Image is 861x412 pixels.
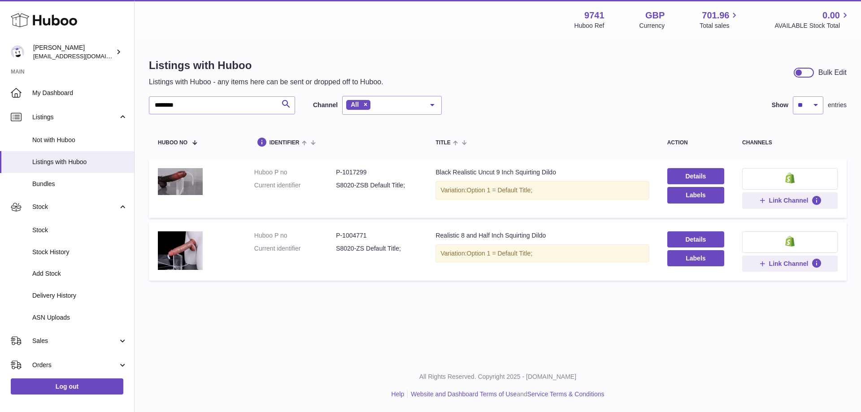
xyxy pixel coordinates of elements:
[645,9,665,22] strong: GBP
[667,187,724,203] button: Labels
[574,22,604,30] div: Huboo Ref
[584,9,604,22] strong: 9741
[270,140,300,146] span: identifier
[467,250,533,257] span: Option 1 = Default Title;
[742,256,838,272] button: Link Channel
[769,196,809,204] span: Link Channel
[411,390,517,398] a: Website and Dashboard Terms of Use
[336,231,417,240] dd: P-1004771
[33,52,132,60] span: [EMAIL_ADDRESS][DOMAIN_NAME]
[254,244,336,253] dt: Current identifier
[772,101,788,109] label: Show
[11,45,24,59] img: aaronconwaysbo@gmail.com
[785,236,795,247] img: shopify-small.png
[149,58,383,73] h1: Listings with Huboo
[32,226,127,234] span: Stock
[32,180,127,188] span: Bundles
[11,378,123,395] a: Log out
[742,192,838,208] button: Link Channel
[742,140,838,146] div: channels
[254,168,336,177] dt: Huboo P no
[32,337,118,345] span: Sales
[32,361,118,369] span: Orders
[254,181,336,190] dt: Current identifier
[336,168,417,177] dd: P-1017299
[818,68,847,78] div: Bulk Edit
[32,203,118,211] span: Stock
[639,22,665,30] div: Currency
[774,22,850,30] span: AVAILABLE Stock Total
[32,269,127,278] span: Add Stock
[32,248,127,256] span: Stock History
[700,9,739,30] a: 701.96 Total sales
[33,43,114,61] div: [PERSON_NAME]
[149,77,383,87] p: Listings with Huboo - any items here can be sent or dropped off to Huboo.
[435,181,649,199] div: Variation:
[774,9,850,30] a: 0.00 AVAILABLE Stock Total
[435,244,649,263] div: Variation:
[32,113,118,121] span: Listings
[700,22,739,30] span: Total sales
[769,260,809,268] span: Link Channel
[158,140,187,146] span: Huboo no
[702,9,729,22] span: 701.96
[435,140,450,146] span: title
[336,181,417,190] dd: S8020-ZSB Default Title;
[32,158,127,166] span: Listings with Huboo
[785,173,795,183] img: shopify-small.png
[158,231,203,270] img: Realistic 8 and Half Inch Squirting Dildo
[828,101,847,109] span: entries
[822,9,840,22] span: 0.00
[467,186,533,194] span: Option 1 = Default Title;
[527,390,604,398] a: Service Terms & Conditions
[158,168,203,195] img: Black Realistic Uncut 9 Inch Squirting Dildo
[313,101,338,109] label: Channel
[391,390,404,398] a: Help
[435,168,649,177] div: Black Realistic Uncut 9 Inch Squirting Dildo
[667,231,724,247] a: Details
[142,373,854,381] p: All Rights Reserved. Copyright 2025 - [DOMAIN_NAME]
[336,244,417,253] dd: S8020-ZS Default Title;
[667,250,724,266] button: Labels
[254,231,336,240] dt: Huboo P no
[408,390,604,399] li: and
[351,101,359,108] span: All
[32,89,127,97] span: My Dashboard
[667,140,724,146] div: action
[667,168,724,184] a: Details
[32,136,127,144] span: Not with Huboo
[32,313,127,322] span: ASN Uploads
[32,291,127,300] span: Delivery History
[435,231,649,240] div: Realistic 8 and Half Inch Squirting Dildo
